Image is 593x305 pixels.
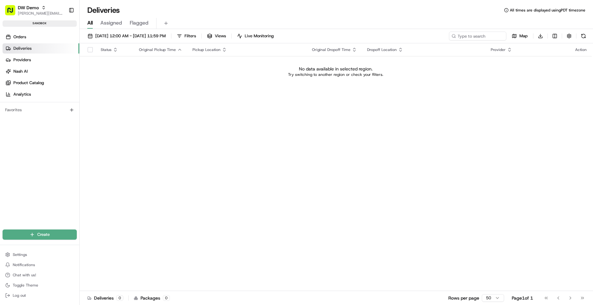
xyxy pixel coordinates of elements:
span: Providers [13,57,31,63]
span: Deliveries [13,46,32,51]
div: Packages [134,295,170,301]
span: Settings [13,252,27,257]
span: Flagged [130,19,148,27]
a: Orders [3,32,79,42]
span: Map [519,33,528,39]
a: Analytics [3,89,79,99]
button: [PERSON_NAME][EMAIL_ADDRESS][DOMAIN_NAME] [18,11,63,16]
button: Map [509,32,531,40]
span: All [87,19,93,27]
h1: Deliveries [87,5,120,15]
button: Toggle Theme [3,281,77,290]
span: Orders [13,34,26,40]
p: Rows per page [448,295,479,301]
div: 0 [116,295,123,301]
a: Providers [3,55,79,65]
button: Live Monitoring [234,32,277,40]
span: Chat with us! [13,272,36,278]
span: Views [215,33,226,39]
span: Product Catalog [13,80,44,86]
button: [DATE] 12:00 AM - [DATE] 11:59 PM [85,32,169,40]
div: Page 1 of 1 [512,295,533,301]
span: Dropoff Location [367,47,397,52]
p: No data available in selected region. [299,66,372,72]
span: Live Monitoring [245,33,274,39]
button: Create [3,229,77,240]
button: Refresh [579,32,588,40]
span: Create [37,232,50,237]
span: All times are displayed using PDT timezone [510,8,585,13]
span: Toggle Theme [13,283,38,288]
div: Favorites [3,105,77,115]
a: Deliveries [3,43,79,54]
span: Notifications [13,262,35,267]
span: Nash AI [13,69,28,74]
span: [DATE] 12:00 AM - [DATE] 11:59 PM [95,33,166,39]
span: Provider [491,47,506,52]
span: Log out [13,293,26,298]
button: Chat with us! [3,271,77,280]
div: sandbox [3,20,77,27]
span: Pickup Location [192,47,221,52]
span: Filters [184,33,196,39]
div: Action [575,47,587,52]
span: Original Dropoff Time [312,47,351,52]
span: Original Pickup Time [139,47,176,52]
button: Filters [174,32,199,40]
span: Analytics [13,91,31,97]
button: Views [204,32,229,40]
input: Type to search [449,32,506,40]
button: Settings [3,250,77,259]
button: Notifications [3,260,77,269]
button: Log out [3,291,77,300]
span: Status [101,47,112,52]
button: DW Demo [18,4,39,11]
a: Nash AI [3,66,79,76]
button: DW Demo[PERSON_NAME][EMAIL_ADDRESS][DOMAIN_NAME] [3,3,66,18]
span: Assigned [100,19,122,27]
div: Deliveries [87,295,123,301]
a: Product Catalog [3,78,79,88]
p: Try switching to another region or check your filters. [288,72,383,77]
div: 0 [163,295,170,301]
